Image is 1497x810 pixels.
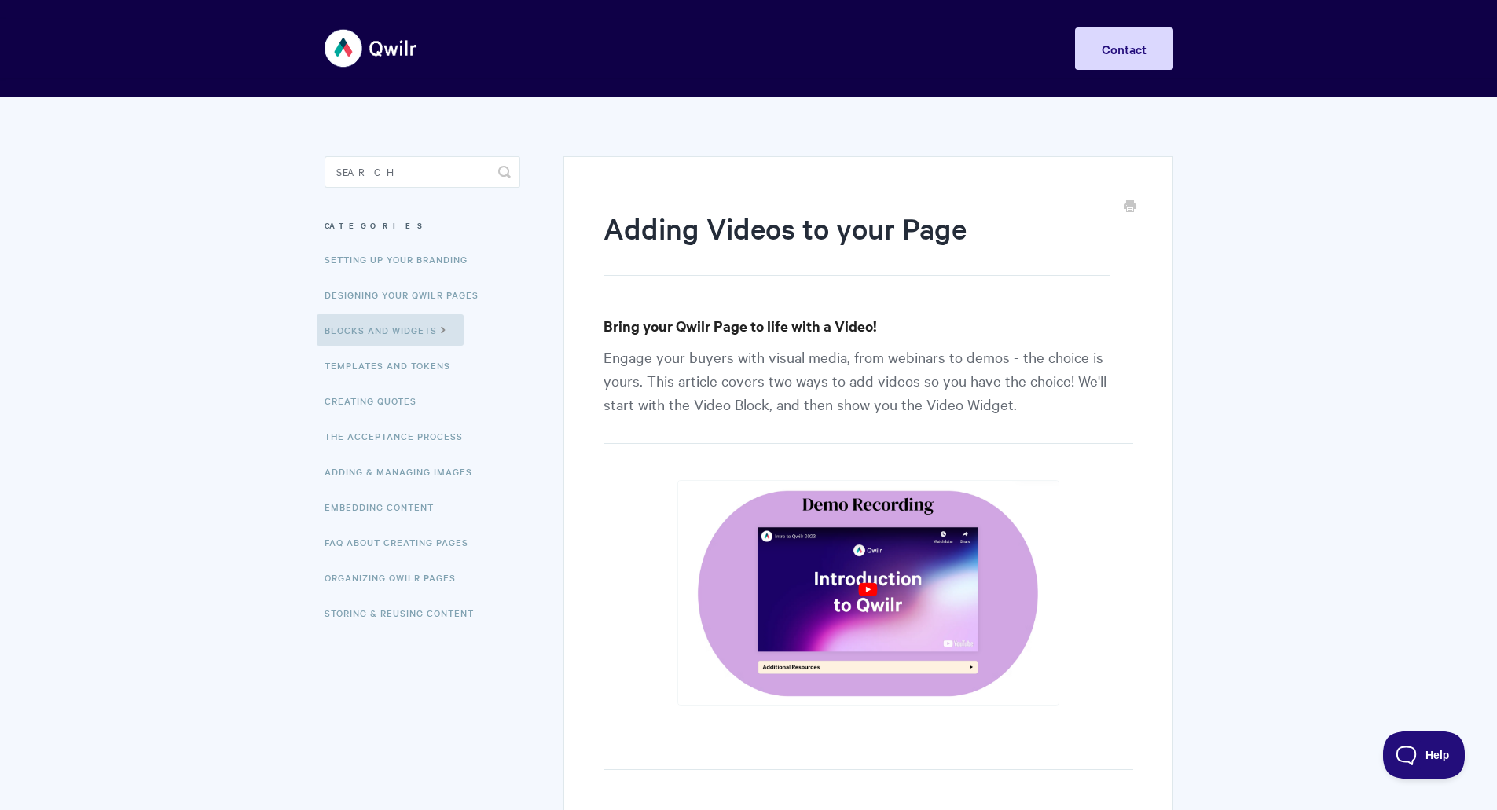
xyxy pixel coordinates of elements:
a: The Acceptance Process [325,420,475,452]
a: Storing & Reusing Content [325,597,486,629]
input: Search [325,156,520,188]
a: Blocks and Widgets [317,314,464,346]
img: Qwilr Help Center [325,19,418,78]
a: FAQ About Creating Pages [325,526,480,558]
a: Embedding Content [325,491,446,522]
h3: Categories [325,211,520,240]
a: Templates and Tokens [325,350,462,381]
a: Setting up your Branding [325,244,479,275]
a: Print this Article [1124,199,1136,216]
a: Adding & Managing Images [325,456,484,487]
a: Designing Your Qwilr Pages [325,279,490,310]
a: Organizing Qwilr Pages [325,562,468,593]
iframe: Toggle Customer Support [1383,731,1466,779]
h3: Bring your Qwilr Page to life with a Video! [604,315,1132,337]
a: Contact [1075,27,1173,70]
a: Creating Quotes [325,385,428,416]
h1: Adding Videos to your Page [604,208,1109,276]
img: file-tgRr2cBvUm.png [677,480,1060,706]
p: Engage your buyers with visual media, from webinars to demos - the choice is yours. This article ... [604,345,1132,444]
